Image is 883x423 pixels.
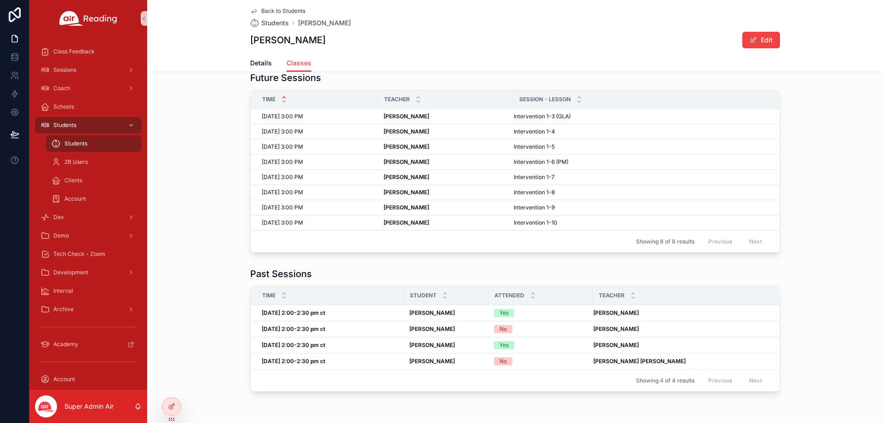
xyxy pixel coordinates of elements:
a: [DATE] 2:00-2:30 pm ct [262,358,398,365]
span: Dev [53,214,64,221]
span: Tech Check - Zoom [53,250,105,258]
h1: Future Sessions [250,71,321,84]
span: Showing 4 of 4 results [636,377,694,384]
a: [DATE] 3:00 PM [262,128,373,135]
a: [DATE] 2:00-2:30 pm ct [262,342,398,349]
span: [DATE] 3:00 PM [262,174,303,181]
a: [PERSON_NAME] [593,342,768,349]
span: Intervention 1-7 [514,174,555,181]
strong: [DATE] 2:00-2:30 pm ct [262,309,325,316]
span: Intervention 1-4 [514,128,555,135]
a: Yes [494,309,587,317]
p: Super Admin Air [64,402,114,411]
a: [DATE] 3:00 PM [262,143,373,151]
a: Intervention 1-9 [514,204,768,211]
span: Intervention 1-3 (GLA) [514,113,571,120]
a: Students [46,135,142,152]
div: scrollable content [29,37,147,390]
span: Students [53,122,76,129]
div: No [499,325,507,333]
a: Class Feedback [35,43,142,60]
a: Intervention 1-6 (PM) [514,158,768,166]
span: Attended [494,292,524,299]
a: [PERSON_NAME] [409,309,483,317]
span: Students [64,140,87,147]
a: Sessions [35,62,142,78]
a: [DATE] 3:00 PM [262,113,373,120]
strong: [PERSON_NAME] [409,309,455,316]
span: Sessions [53,66,76,74]
strong: [PERSON_NAME] [384,143,429,150]
strong: [PERSON_NAME] [384,219,429,226]
span: [DATE] 3:00 PM [262,113,303,120]
strong: [DATE] 2:00-2:30 pm ct [262,325,325,332]
img: App logo [59,11,117,26]
a: [DATE] 3:00 PM [262,158,373,166]
span: Time [262,292,275,299]
a: [DATE] 2:00-2:30 pm ct [262,325,398,333]
a: Tech Check - Zoom [35,246,142,262]
strong: [PERSON_NAME] [593,325,639,332]
span: Time [262,96,275,103]
a: Demo [35,227,142,244]
a: Intervention 1-3 (GLA) [514,113,768,120]
a: Intervention 1-5 [514,143,768,151]
a: [DATE] 3:00 PM [262,189,373,196]
a: Clients [46,172,142,189]
a: [PERSON_NAME] [593,309,768,317]
span: Intervention 1-9 [514,204,555,211]
a: Yes [494,341,587,349]
a: [PERSON_NAME] [384,174,508,181]
span: Schools [53,103,74,110]
a: [DATE] 3:00 PM [262,219,373,226]
span: [DATE] 3:00 PM [262,189,303,196]
strong: [PERSON_NAME] [409,342,455,348]
a: Details [250,55,272,73]
span: Class Feedback [53,48,95,55]
h1: Past Sessions [250,267,312,280]
a: Dev [35,209,142,226]
span: Account [64,195,86,203]
span: Academy [53,341,78,348]
strong: [PERSON_NAME] [384,113,429,120]
span: [DATE] 3:00 PM [262,128,303,135]
div: No [499,357,507,365]
a: Schools [35,99,142,115]
span: Classes [287,58,311,68]
span: Teacher [384,96,410,103]
a: [PERSON_NAME] [409,342,483,349]
a: [PERSON_NAME] [409,325,483,333]
span: 2B Users [64,158,88,166]
span: Intervention 1-8 [514,189,555,196]
span: Coach [53,85,70,92]
strong: [PERSON_NAME] [384,204,429,211]
span: Archive [53,306,74,313]
span: Intervention 1-6 (PM) [514,158,568,166]
a: [DATE] 3:00 PM [262,204,373,211]
strong: [PERSON_NAME] [384,174,429,180]
a: Account [35,371,142,388]
a: [PERSON_NAME] [384,204,508,211]
a: [PERSON_NAME] [384,143,508,151]
span: Intervention 1-10 [514,219,557,226]
strong: [PERSON_NAME] [384,189,429,196]
a: [DATE] 2:00-2:30 pm ct [262,309,398,317]
button: Edit [742,32,780,48]
strong: [PERSON_NAME] [409,358,455,365]
a: Back to Students [250,7,305,15]
span: [DATE] 3:00 PM [262,219,303,226]
span: Demo [53,232,69,239]
a: [PERSON_NAME] [384,219,508,226]
a: Development [35,264,142,281]
a: [DATE] 3:00 PM [262,174,373,181]
a: Students [250,18,289,28]
a: Coach [35,80,142,97]
strong: [DATE] 2:00-2:30 pm ct [262,358,325,365]
span: Development [53,269,88,276]
strong: [PERSON_NAME] [593,309,639,316]
span: Clients [64,177,82,184]
a: [PERSON_NAME] [384,128,508,135]
span: [DATE] 3:00 PM [262,143,303,151]
a: [PERSON_NAME] [PERSON_NAME] [593,358,768,365]
a: Intervention 1-10 [514,219,768,226]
